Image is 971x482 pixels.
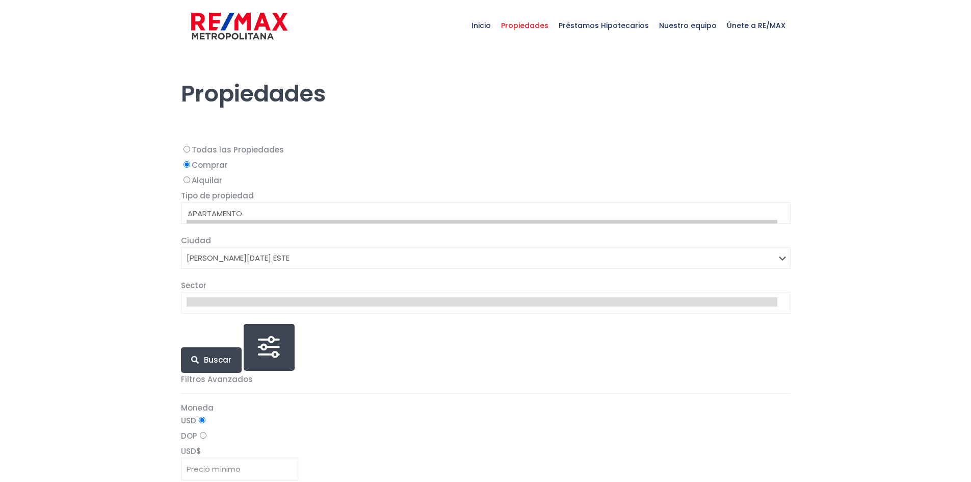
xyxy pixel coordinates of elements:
[181,174,791,187] label: Alquilar
[496,10,554,41] span: Propiedades
[183,146,190,153] input: Todas las Propiedades
[181,429,791,442] label: DOP
[722,10,791,41] span: Únete a RE/MAX
[181,446,196,456] span: USD
[466,10,496,41] span: Inicio
[181,414,791,427] label: USD
[181,235,211,246] span: Ciudad
[181,402,214,413] span: Moneda
[181,347,242,373] button: Buscar
[191,11,287,41] img: remax-metropolitana-logo
[200,432,206,439] input: DOP
[183,161,190,168] input: Comprar
[181,373,791,386] p: Filtros Avanzados
[187,220,777,232] option: CASA
[199,417,205,423] input: USD
[181,143,791,156] label: Todas las Propiedades
[181,280,206,291] span: Sector
[181,190,254,201] span: Tipo de propiedad
[181,159,791,171] label: Comprar
[181,458,298,480] input: Precio mínimo
[654,10,722,41] span: Nuestro equipo
[554,10,654,41] span: Préstamos Hipotecarios
[187,208,777,220] option: APARTAMENTO
[181,445,791,480] div: $
[183,176,190,183] input: Alquilar
[181,52,791,108] h1: Propiedades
